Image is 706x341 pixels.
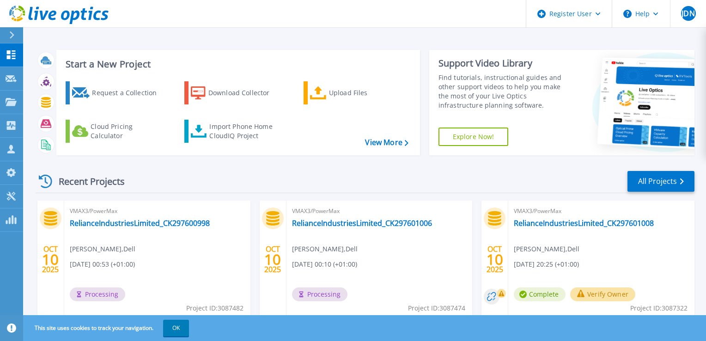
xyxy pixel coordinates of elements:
[70,287,125,301] span: Processing
[487,256,503,263] span: 10
[66,59,408,69] h3: Start a New Project
[292,287,347,301] span: Processing
[70,219,210,228] a: RelianceIndustriesLimited_CK297600998
[486,243,504,276] div: OCT 2025
[264,256,281,263] span: 10
[42,256,59,263] span: 10
[163,320,189,336] button: OK
[514,219,654,228] a: RelianceIndustriesLimited_CK297601008
[92,84,166,102] div: Request a Collection
[438,57,572,69] div: Support Video Library
[438,128,509,146] a: Explore Now!
[292,244,358,254] span: [PERSON_NAME] , Dell
[70,206,245,216] span: VMAX3/PowerMax
[186,303,243,313] span: Project ID: 3087482
[70,259,135,269] span: [DATE] 00:53 (+01:00)
[36,170,137,193] div: Recent Projects
[66,120,169,143] a: Cloud Pricing Calculator
[514,244,579,254] span: [PERSON_NAME] , Dell
[70,244,135,254] span: [PERSON_NAME] , Dell
[208,84,282,102] div: Download Collector
[329,84,403,102] div: Upload Files
[292,206,467,216] span: VMAX3/PowerMax
[209,122,281,140] div: Import Phone Home CloudIQ Project
[365,138,408,147] a: View More
[264,243,281,276] div: OCT 2025
[630,303,688,313] span: Project ID: 3087322
[42,243,59,276] div: OCT 2025
[292,219,432,228] a: RelianceIndustriesLimited_CK297601006
[682,10,694,17] span: JDN
[66,81,169,104] a: Request a Collection
[627,171,694,192] a: All Projects
[408,303,465,313] span: Project ID: 3087474
[184,81,287,104] a: Download Collector
[292,259,357,269] span: [DATE] 00:10 (+01:00)
[514,206,689,216] span: VMAX3/PowerMax
[304,81,407,104] a: Upload Files
[570,287,635,301] button: Verify Owner
[438,73,572,110] div: Find tutorials, instructional guides and other support videos to help you make the most of your L...
[514,287,566,301] span: Complete
[514,259,579,269] span: [DATE] 20:25 (+01:00)
[91,122,164,140] div: Cloud Pricing Calculator
[25,320,189,336] span: This site uses cookies to track your navigation.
